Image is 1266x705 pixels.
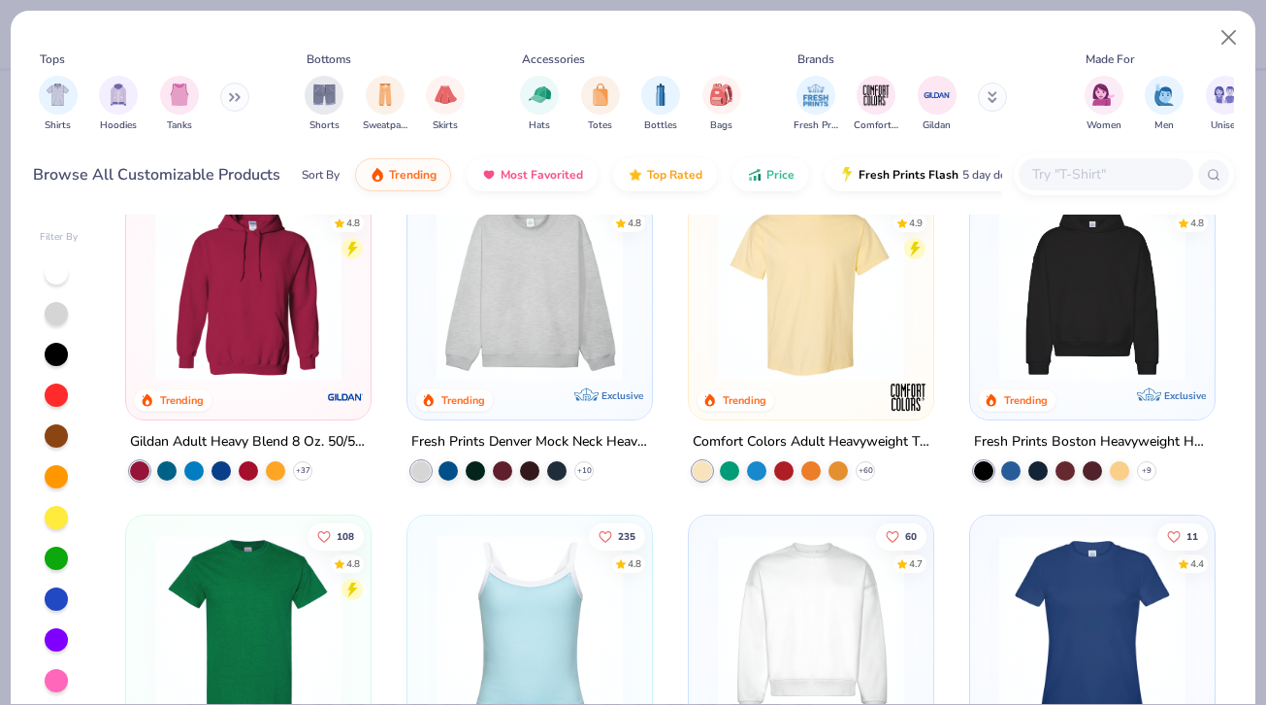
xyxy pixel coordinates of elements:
img: f5d85501-0dbb-4ee4-b115-c08fa3845d83 [427,194,633,381]
span: Shirts [45,118,71,133]
span: + 10 [577,465,592,477]
div: Accessories [522,50,585,68]
div: 4.8 [346,216,360,230]
div: filter for Bottles [641,76,680,133]
div: Browse All Customizable Products [33,163,280,186]
img: Men Image [1153,84,1175,106]
span: 108 [337,531,354,541]
div: Comfort Colors Adult Heavyweight T-Shirt [693,430,929,454]
button: Top Rated [613,158,717,191]
div: 4.9 [909,216,923,230]
img: Unisex Image [1214,84,1236,106]
span: Most Favorited [501,167,583,183]
span: Fresh Prints [794,118,838,133]
button: filter button [641,76,680,133]
img: TopRated.gif [628,167,643,183]
button: Like [1157,522,1208,550]
img: Women Image [1092,84,1115,106]
span: Comfort Colors [854,118,898,133]
button: filter button [702,76,741,133]
div: Sort By [302,166,340,184]
span: 5 day delivery [962,164,1034,186]
input: Try "T-Shirt" [1030,163,1180,185]
img: Bottles Image [650,84,671,106]
div: filter for Sweatpants [363,76,407,133]
img: Hats Image [529,84,551,106]
button: filter button [520,76,559,133]
div: 4.8 [628,556,641,571]
span: Exclusive [601,389,643,402]
span: Skirts [433,118,458,133]
img: Tanks Image [169,84,190,106]
img: Shirts Image [47,84,69,106]
img: Bags Image [710,84,731,106]
button: filter button [1206,76,1245,133]
div: Fresh Prints Boston Heavyweight Hoodie [974,430,1211,454]
div: Tops [40,50,65,68]
img: Fresh Prints Image [801,81,830,110]
button: Like [589,522,645,550]
button: filter button [581,76,620,133]
button: filter button [363,76,407,133]
span: Unisex [1211,118,1240,133]
img: most_fav.gif [481,167,497,183]
img: Comfort Colors Image [861,81,891,110]
img: Totes Image [590,84,611,106]
div: filter for Shorts [305,76,343,133]
div: filter for Fresh Prints [794,76,838,133]
button: Trending [355,158,451,191]
div: filter for Unisex [1206,76,1245,133]
div: filter for Hoodies [99,76,138,133]
button: filter button [426,76,465,133]
span: Bags [710,118,732,133]
div: 4.7 [909,556,923,571]
div: Brands [797,50,834,68]
div: filter for Women [1085,76,1123,133]
div: Bottoms [307,50,351,68]
button: filter button [305,76,343,133]
button: filter button [854,76,898,133]
span: + 37 [296,465,310,477]
img: Shorts Image [313,84,336,106]
button: filter button [160,76,199,133]
div: filter for Tanks [160,76,199,133]
span: Tanks [167,118,192,133]
button: Most Favorited [467,158,598,191]
div: filter for Men [1145,76,1184,133]
div: 4.8 [346,556,360,571]
img: Gildan logo [326,378,365,417]
img: flash.gif [839,167,855,183]
span: Men [1154,118,1174,133]
img: Skirts Image [435,84,457,106]
img: 01756b78-01f6-4cc6-8d8a-3c30c1a0c8ac [146,194,351,381]
button: Price [732,158,809,191]
button: filter button [794,76,838,133]
span: Women [1087,118,1121,133]
div: filter for Totes [581,76,620,133]
span: Hats [529,118,550,133]
span: + 9 [1142,465,1152,477]
span: Fresh Prints Flash [859,167,958,183]
span: 11 [1186,531,1198,541]
img: Gildan Image [923,81,952,110]
span: Gildan [923,118,951,133]
img: trending.gif [370,167,385,183]
div: 4.4 [1190,556,1204,571]
button: filter button [99,76,138,133]
img: 91acfc32-fd48-4d6b-bdad-a4c1a30ac3fc [990,194,1195,381]
span: + 60 [859,465,873,477]
img: 029b8af0-80e6-406f-9fdc-fdf898547912 [708,194,914,381]
img: Sweatpants Image [374,84,396,106]
div: filter for Skirts [426,76,465,133]
button: filter button [1145,76,1184,133]
span: Exclusive [1164,389,1206,402]
span: Sweatpants [363,118,407,133]
span: Trending [389,167,437,183]
div: Fresh Prints Denver Mock Neck Heavyweight Sweatshirt [411,430,648,454]
img: Comfort Colors logo [889,378,927,417]
span: Totes [588,118,612,133]
div: 4.8 [628,216,641,230]
button: filter button [39,76,78,133]
button: Fresh Prints Flash5 day delivery [825,158,1049,191]
button: filter button [918,76,957,133]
